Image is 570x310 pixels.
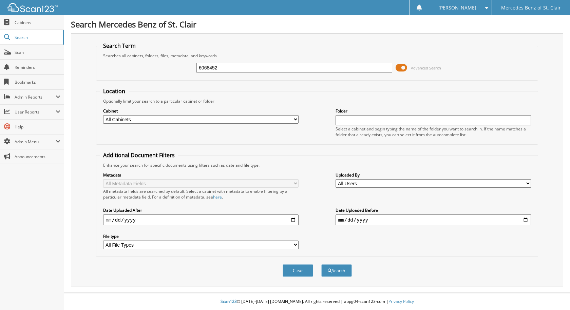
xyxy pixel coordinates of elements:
legend: Location [100,87,129,95]
div: Enhance your search for specific documents using filters such as date and file type. [100,162,535,168]
a: here [213,194,222,200]
span: User Reports [15,109,56,115]
label: Date Uploaded After [103,207,299,213]
div: Select a cabinet and begin typing the name of the folder you want to search in. If the name match... [336,126,531,138]
input: end [336,214,531,225]
span: Admin Menu [15,139,56,145]
label: File type [103,233,299,239]
span: Help [15,124,60,130]
h1: Search Mercedes Benz of St. Clair [71,19,563,30]
span: [PERSON_NAME] [438,6,476,10]
button: Search [321,264,352,277]
img: scan123-logo-white.svg [7,3,58,12]
legend: Additional Document Filters [100,151,178,159]
a: Privacy Policy [388,298,414,304]
div: All metadata fields are searched by default. Select a cabinet with metadata to enable filtering b... [103,188,299,200]
label: Folder [336,108,531,114]
span: Bookmarks [15,79,60,85]
span: Admin Reports [15,94,56,100]
span: Reminders [15,64,60,70]
legend: Search Term [100,42,139,49]
div: Optionally limit your search to a particular cabinet or folder [100,98,535,104]
label: Date Uploaded Before [336,207,531,213]
span: Mercedes Benz of St. Clair [501,6,561,10]
span: Search [15,35,59,40]
label: Cabinet [103,108,299,114]
input: start [103,214,299,225]
div: © [DATE]-[DATE] [DOMAIN_NAME]. All rights reserved | appg04-scan123-com | [64,293,570,310]
label: Uploaded By [336,172,531,178]
label: Metadata [103,172,299,178]
span: Advanced Search [411,65,441,70]
button: Clear [283,264,313,277]
div: Searches all cabinets, folders, files, metadata, and keywords [100,53,535,59]
iframe: Chat Widget [536,277,570,310]
span: Cabinets [15,20,60,25]
span: Announcements [15,154,60,160]
span: Scan123 [221,298,237,304]
span: Scan [15,49,60,55]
